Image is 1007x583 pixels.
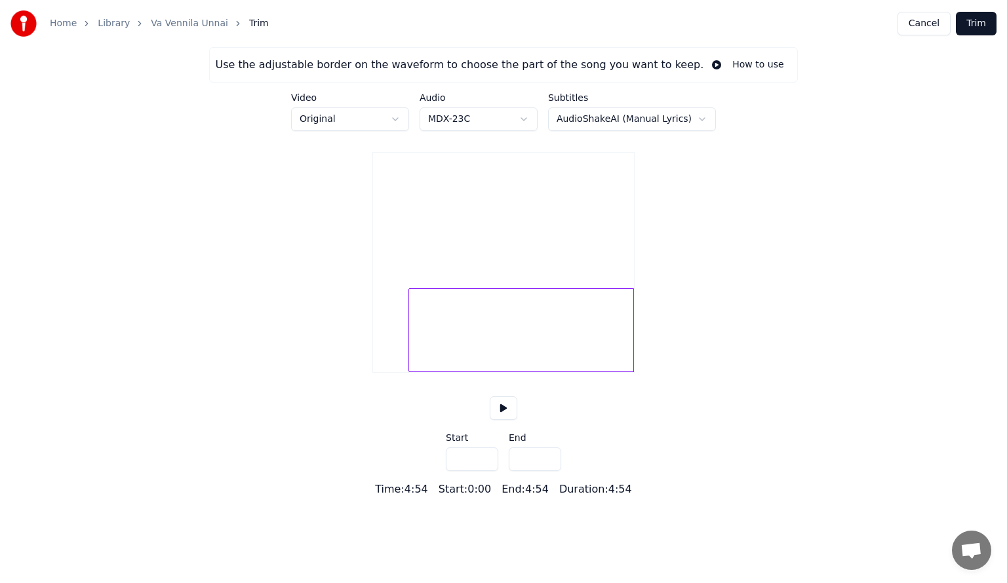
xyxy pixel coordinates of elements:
label: Audio [420,93,538,102]
span: Trim [249,17,269,30]
label: Subtitles [548,93,716,102]
label: Video [291,93,409,102]
a: Library [98,17,130,30]
button: Trim [956,12,997,35]
div: Time : 4:54 [375,481,427,497]
button: How to use [703,53,791,77]
button: Cancel [898,12,951,35]
label: End [509,433,561,442]
div: End : 4:54 [502,481,549,497]
div: Open chat [952,531,991,570]
div: Duration : 4:54 [559,481,632,497]
nav: breadcrumb [50,17,269,30]
a: Home [50,17,77,30]
a: Va Vennila Unnai [151,17,228,30]
div: Use the adjustable border on the waveform to choose the part of the song you want to keep. [215,57,703,73]
label: Start [446,433,498,442]
img: youka [10,10,37,37]
div: Start : 0:00 [439,481,491,497]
